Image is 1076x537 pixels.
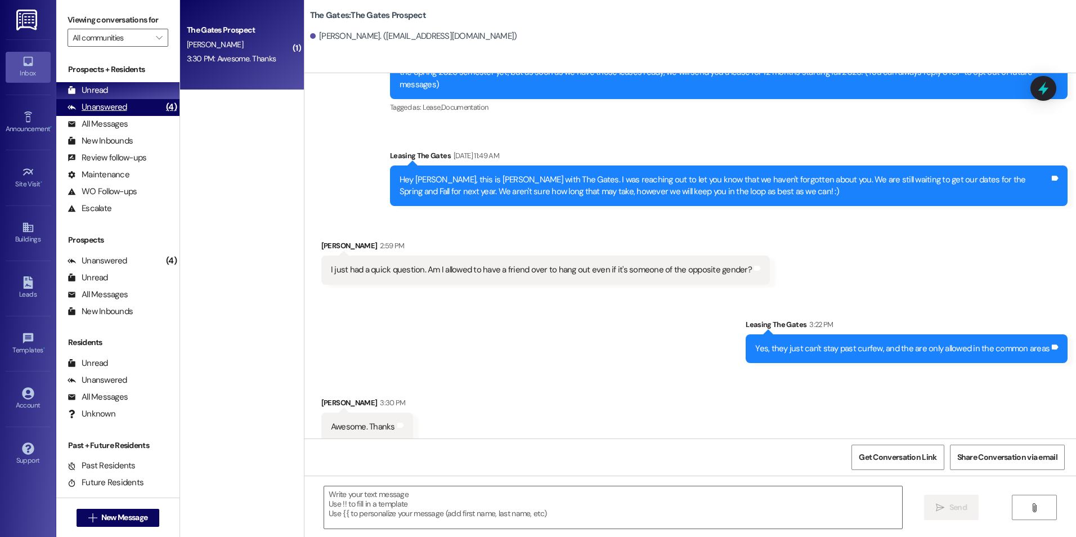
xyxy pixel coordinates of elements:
input: All communities [73,29,150,47]
div: Unknown [68,408,115,420]
div: Awesome. Thanks [331,421,395,433]
i:  [1030,503,1038,512]
div: The Gates Prospect [187,24,291,36]
div: Leasing The Gates [390,150,1068,165]
div: Unread [68,357,108,369]
span: Documentation [441,102,488,112]
div: New Inbounds [68,306,133,317]
img: ResiDesk Logo [16,10,39,30]
div: Prospects [56,234,180,246]
div: Hi [PERSON_NAME]! This is [PERSON_NAME] with The Gates! We are so excited to see you've completed... [400,55,1050,91]
i:  [936,503,944,512]
a: Site Visit • [6,163,51,193]
i:  [88,513,97,522]
div: Escalate [68,203,111,214]
div: (4) [163,99,180,116]
div: Leasing The Gates [746,319,1068,334]
div: Review follow-ups [68,152,146,164]
div: All Messages [68,289,128,301]
button: New Message [77,509,160,527]
div: [PERSON_NAME] [321,240,770,256]
div: Hey [PERSON_NAME], this is [PERSON_NAME] with The Gates. I was reaching out to let you know that ... [400,174,1050,198]
button: Get Conversation Link [851,445,944,470]
span: Share Conversation via email [957,451,1057,463]
div: Unread [68,272,108,284]
div: All Messages [68,118,128,130]
div: Unanswered [68,374,127,386]
i:  [156,33,162,42]
div: Residents [56,337,180,348]
span: Send [949,502,967,513]
b: The Gates: The Gates Prospect [310,10,426,21]
a: Account [6,384,51,414]
div: All Messages [68,391,128,403]
a: Templates • [6,329,51,359]
div: Prospects + Residents [56,64,180,75]
div: 3:30 PM [377,397,405,409]
div: Maintenance [68,169,129,181]
label: Viewing conversations for [68,11,168,29]
button: Share Conversation via email [950,445,1065,470]
div: WO Follow-ups [68,186,137,198]
div: Future Residents [68,477,144,489]
span: Get Conversation Link [859,451,936,463]
a: Support [6,439,51,469]
span: • [50,123,52,131]
a: Leads [6,273,51,303]
a: Inbox [6,52,51,82]
span: New Message [101,512,147,523]
div: Unanswered [68,255,127,267]
div: [DATE] 11:49 AM [451,150,499,162]
div: Yes, they just can't stay past curfew, and the are only allowed in the common areas [755,343,1050,355]
div: Past Residents [68,460,136,472]
div: [PERSON_NAME]. ([EMAIL_ADDRESS][DOMAIN_NAME]) [310,30,517,42]
div: Past + Future Residents [56,440,180,451]
button: Send [924,495,979,520]
span: • [41,178,42,186]
div: 3:30 PM: Awesome. Thanks [187,53,276,64]
div: Unread [68,84,108,96]
div: New Inbounds [68,135,133,147]
div: 3:22 PM [806,319,833,330]
span: [PERSON_NAME] [187,39,243,50]
div: 2:59 PM [377,240,404,252]
div: I just had a quick question. Am I allowed to have a friend over to hang out even if it's someone ... [331,264,752,276]
span: Lease , [423,102,441,112]
span: • [43,344,45,352]
div: (4) [163,252,180,270]
div: Tagged as: [390,99,1068,115]
div: Unanswered [68,101,127,113]
a: Buildings [6,218,51,248]
div: [PERSON_NAME] [321,397,413,413]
